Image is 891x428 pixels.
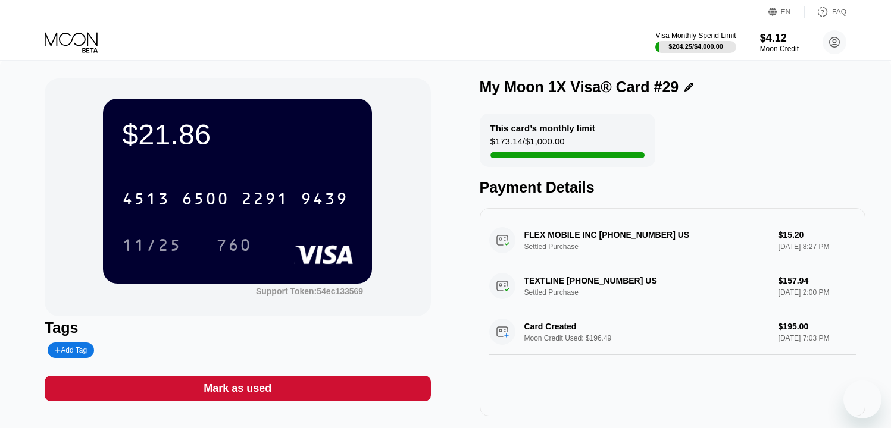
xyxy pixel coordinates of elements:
[45,376,431,401] div: Mark as used
[781,8,791,16] div: EN
[182,191,229,210] div: 6500
[843,380,881,418] iframe: Button to launch messaging window
[490,136,565,152] div: $173.14 / $1,000.00
[115,184,355,213] div: 4513650022919439
[122,237,182,256] div: 11/25
[122,191,170,210] div: 4513
[241,191,289,210] div: 2291
[490,123,595,133] div: This card’s monthly limit
[805,6,846,18] div: FAQ
[655,32,736,40] div: Visa Monthly Spend Limit
[216,237,252,256] div: 760
[480,179,866,196] div: Payment Details
[768,6,805,18] div: EN
[668,43,723,50] div: $204.25 / $4,000.00
[204,382,271,395] div: Mark as used
[655,32,736,53] div: Visa Monthly Spend Limit$204.25/$4,000.00
[832,8,846,16] div: FAQ
[760,32,799,45] div: $4.12
[122,118,353,151] div: $21.86
[480,78,679,96] div: My Moon 1X Visa® Card #29
[760,45,799,53] div: Moon Credit
[256,287,363,296] div: Support Token: 54ec133569
[45,319,431,336] div: Tags
[55,346,87,354] div: Add Tag
[113,230,190,260] div: 11/25
[760,32,799,53] div: $4.12Moon Credit
[207,230,261,260] div: 760
[48,342,94,358] div: Add Tag
[256,287,363,296] div: Support Token:54ec133569
[301,191,348,210] div: 9439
